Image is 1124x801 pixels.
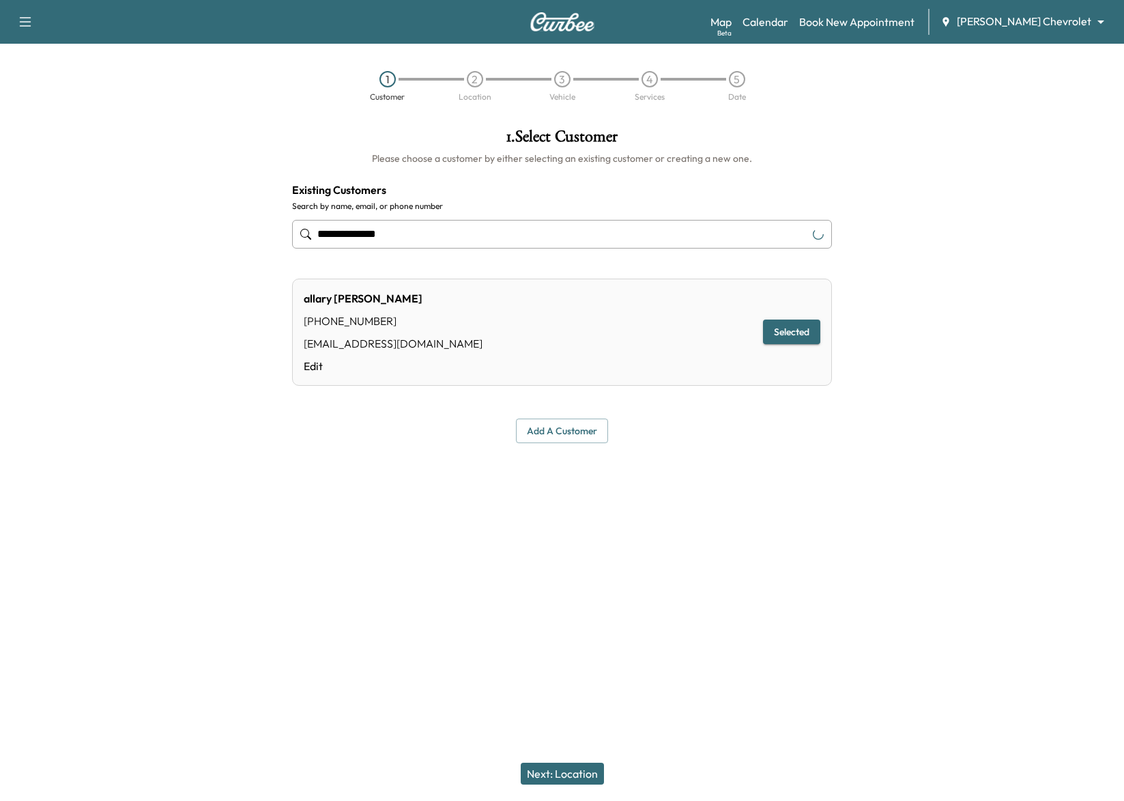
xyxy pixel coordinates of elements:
[467,71,483,87] div: 2
[292,128,833,152] h1: 1 . Select Customer
[743,14,788,30] a: Calendar
[635,93,665,101] div: Services
[521,763,604,785] button: Next: Location
[729,71,745,87] div: 5
[304,358,482,374] a: Edit
[292,182,833,198] h4: Existing Customers
[549,93,575,101] div: Vehicle
[304,313,482,329] div: [PHONE_NUMBER]
[516,419,608,444] button: Add a customer
[763,320,820,345] button: Selected
[799,14,914,30] a: Book New Appointment
[459,93,491,101] div: Location
[957,14,1091,29] span: [PERSON_NAME] Chevrolet
[530,12,595,31] img: Curbee Logo
[642,71,658,87] div: 4
[554,71,571,87] div: 3
[710,14,732,30] a: MapBeta
[728,93,746,101] div: Date
[379,71,396,87] div: 1
[292,152,833,165] h6: Please choose a customer by either selecting an existing customer or creating a new one.
[304,290,482,307] div: allary [PERSON_NAME]
[292,201,833,212] label: Search by name, email, or phone number
[717,28,732,38] div: Beta
[370,93,405,101] div: Customer
[304,335,482,352] div: [EMAIL_ADDRESS][DOMAIN_NAME]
